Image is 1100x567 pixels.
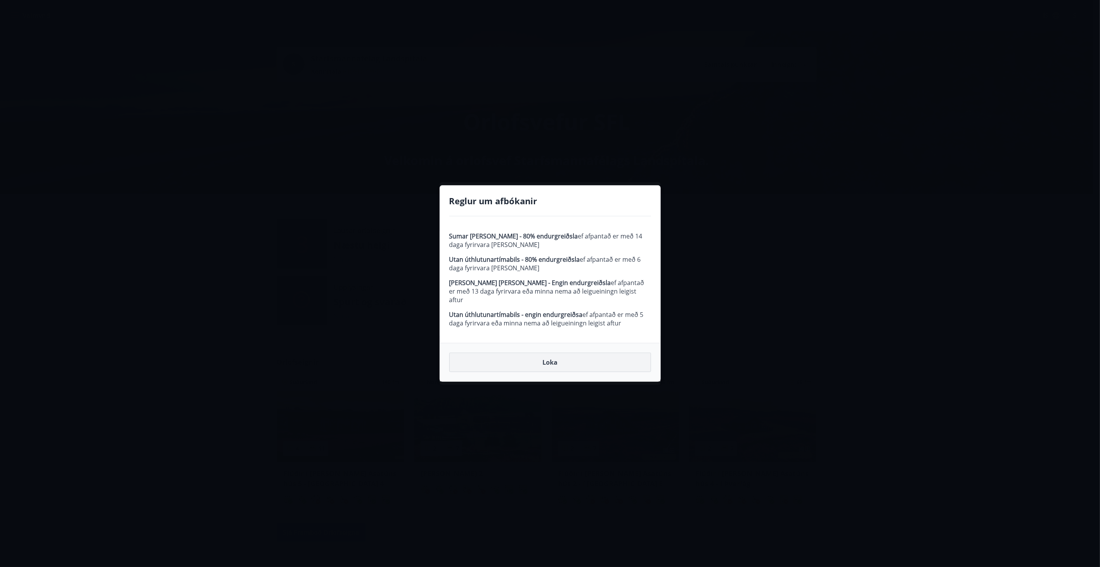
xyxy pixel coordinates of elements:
[449,195,651,207] h4: Reglur um afbókanir
[449,353,651,372] button: Loka
[449,278,611,287] strong: [PERSON_NAME] [PERSON_NAME] - Engin endurgreiðsla
[449,278,651,304] p: ef afpantað er með 13 daga fyrirvara eða minna nema að leigueiningn leigist aftur
[449,232,578,240] strong: Sumar [PERSON_NAME] - 80% endurgreiðsla
[449,232,651,249] p: ef afpantað er með 14 daga fyrirvara [PERSON_NAME]
[449,310,583,319] strong: Utan úthlutunartímabils - engin endurgreiðsa
[449,255,651,272] p: ef afpantað er með 6 daga fyrirvara [PERSON_NAME]
[449,310,651,327] p: ef afpantað er með 5 daga fyrirvara eða minna nema að leigueiningn leigist aftur
[449,255,580,264] strong: Utan úthlutunartímabils - 80% endurgreiðsla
